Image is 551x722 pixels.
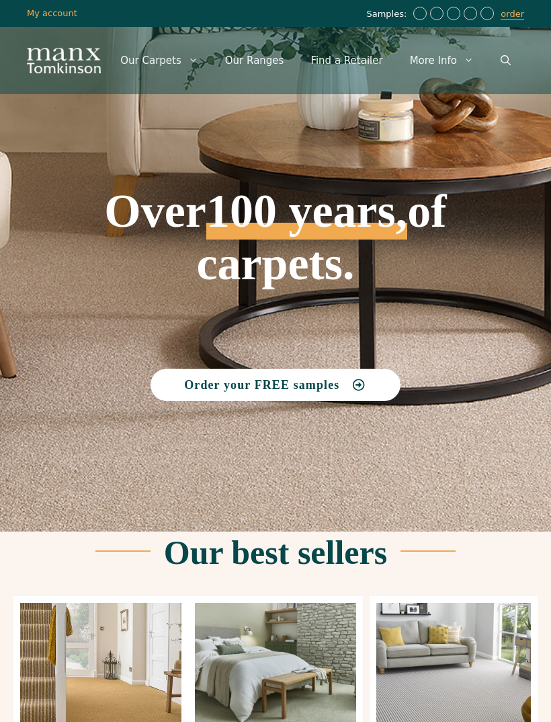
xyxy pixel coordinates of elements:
[184,379,339,391] span: Order your FREE samples
[366,9,410,20] span: Samples:
[74,90,477,288] h1: Over of carpets.
[487,40,524,81] a: Open Search Bar
[206,199,407,240] span: 100 years,
[27,48,101,73] img: Manx Tomkinson
[107,40,524,81] nav: Primary
[151,369,400,401] a: Order your FREE samples
[396,40,487,81] a: More Info
[212,40,298,81] a: Our Ranges
[501,9,524,20] a: order
[27,8,77,18] a: My account
[107,40,212,81] a: Our Carpets
[164,536,387,569] h2: Our best sellers
[297,40,396,81] a: Find a Retailer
